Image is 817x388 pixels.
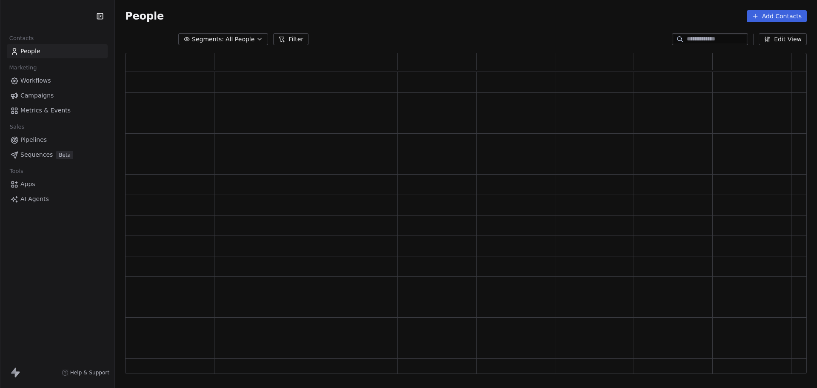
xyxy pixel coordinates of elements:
span: People [125,10,164,23]
span: Sales [6,121,28,133]
button: Edit View [759,33,807,45]
span: Sequences [20,150,53,159]
span: Metrics & Events [20,106,71,115]
a: Workflows [7,74,108,88]
span: Apps [20,180,35,189]
span: Marketing [6,61,40,74]
span: People [20,47,40,56]
span: All People [226,35,254,44]
span: Beta [56,151,73,159]
span: Campaigns [20,91,54,100]
span: Help & Support [70,369,109,376]
span: Pipelines [20,135,47,144]
span: Contacts [6,32,37,45]
a: People [7,44,108,58]
a: Pipelines [7,133,108,147]
span: Segments: [192,35,224,44]
button: Filter [273,33,309,45]
span: Tools [6,165,27,178]
a: Metrics & Events [7,103,108,118]
span: AI Agents [20,195,49,204]
button: Add Contacts [747,10,807,22]
span: Workflows [20,76,51,85]
a: Apps [7,177,108,191]
a: SequencesBeta [7,148,108,162]
a: AI Agents [7,192,108,206]
a: Campaigns [7,89,108,103]
a: Help & Support [62,369,109,376]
